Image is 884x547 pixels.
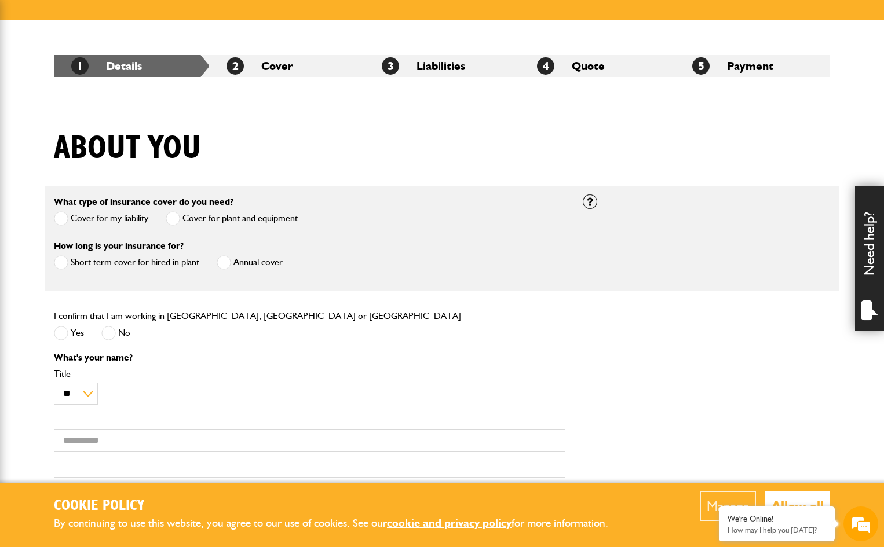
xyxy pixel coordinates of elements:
[166,211,298,226] label: Cover for plant and equipment
[15,210,211,347] textarea: Type your message and hit 'Enter'
[54,369,565,379] label: Title
[728,514,826,524] div: We're Online!
[364,55,520,77] li: Liabilities
[54,197,233,207] label: What type of insurance cover do you need?
[101,326,130,340] label: No
[382,57,399,75] span: 3
[20,64,49,80] img: d_20077148190_company_1631870298795_20077148190
[692,57,710,75] span: 5
[15,175,211,201] input: Enter your phone number
[209,55,364,77] li: Cover
[15,141,211,167] input: Enter your email address
[54,311,461,321] label: I confirm that I am working in [GEOGRAPHIC_DATA], [GEOGRAPHIC_DATA] or [GEOGRAPHIC_DATA]
[54,255,199,270] label: Short term cover for hired in plant
[855,186,884,331] div: Need help?
[227,57,244,75] span: 2
[15,107,211,133] input: Enter your last name
[54,55,209,77] li: Details
[54,326,84,340] label: Yes
[54,241,184,251] label: How long is your insurance for?
[537,57,554,75] span: 4
[520,55,675,77] li: Quote
[54,497,627,515] h2: Cookie Policy
[675,55,830,77] li: Payment
[728,526,826,534] p: How may I help you today?
[387,516,512,530] a: cookie and privacy policy
[54,211,148,226] label: Cover for my liability
[54,515,627,533] p: By continuing to use this website, you agree to our use of cookies. See our for more information.
[765,491,830,521] button: Allow all
[71,57,89,75] span: 1
[54,353,565,362] p: What's your name?
[54,129,201,168] h1: About you
[190,6,218,34] div: Minimize live chat window
[700,491,756,521] button: Manage
[158,357,210,372] em: Start Chat
[217,255,283,270] label: Annual cover
[60,65,195,80] div: Chat with us now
